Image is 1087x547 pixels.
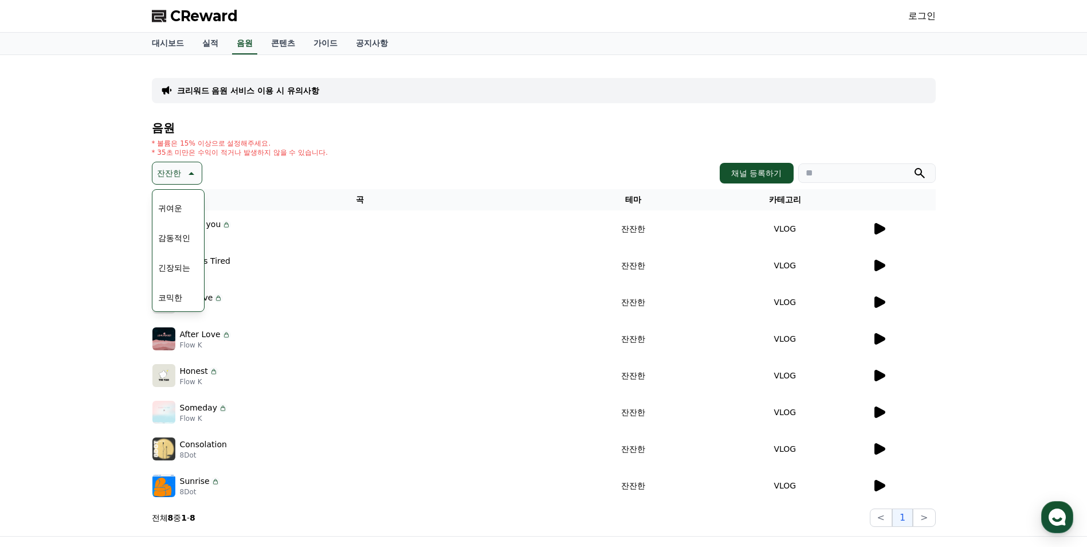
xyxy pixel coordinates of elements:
button: 1 [892,509,913,527]
p: Flow K [180,414,227,423]
img: music [152,401,175,424]
td: VLOG [698,394,871,431]
a: 실적 [193,33,227,54]
button: 잔잔한 [152,162,202,185]
p: 전체 중 - [152,512,195,523]
p: Consolation [180,439,227,451]
a: CReward [152,7,238,25]
a: 홈 [3,364,76,392]
td: 잔잔한 [568,467,699,504]
p: Flow K [180,341,231,350]
strong: 8 [168,513,174,522]
td: VLOG [698,357,871,394]
a: 공지사항 [347,33,397,54]
img: music [152,437,175,460]
td: VLOG [698,210,871,247]
strong: 8 [190,513,195,522]
a: 대화 [76,364,148,392]
a: 대시보드 [143,33,193,54]
td: 잔잔한 [568,357,699,394]
td: 잔잔한 [568,394,699,431]
h4: 음원 [152,122,936,134]
button: 귀여운 [154,196,187,221]
button: < [870,509,892,527]
td: VLOG [698,467,871,504]
td: VLOG [698,247,871,284]
td: VLOG [698,431,871,467]
button: > [913,509,935,527]
a: 설정 [148,364,220,392]
button: 감동적인 [154,225,195,251]
img: music [152,327,175,350]
a: 로그인 [908,9,936,23]
p: * 볼륨은 15% 이상으로 설정해주세요. [152,139,328,148]
th: 곡 [152,189,568,210]
td: 잔잔한 [568,284,699,321]
p: After Love [180,329,221,341]
p: Flow J [180,230,231,240]
button: 코믹한 [154,285,187,310]
span: CReward [170,7,238,25]
td: 잔잔한 [568,431,699,467]
img: music [152,474,175,497]
a: 가이드 [304,33,347,54]
a: 음원 [232,33,257,54]
p: Sunrise [180,475,210,487]
p: 8Dot [180,487,220,497]
p: Always Tired [180,255,230,267]
a: 크리워드 음원 서비스 이용 시 유의사항 [177,85,319,96]
button: 채널 등록하기 [720,163,793,183]
td: 잔잔한 [568,321,699,357]
img: music [152,364,175,387]
td: VLOG [698,284,871,321]
p: Flow K [180,377,218,386]
p: 8Dot [180,267,230,276]
span: 대화 [105,381,119,390]
th: 테마 [568,189,699,210]
span: 홈 [36,381,43,390]
p: Honest [180,365,208,377]
span: 설정 [177,381,191,390]
a: 콘텐츠 [262,33,304,54]
td: 잔잔한 [568,210,699,247]
p: 8Dot [180,451,227,460]
button: 긴장되는 [154,255,195,280]
th: 카테고리 [698,189,871,210]
p: * 35초 미만은 수익이 적거나 발생하지 않을 수 있습니다. [152,148,328,157]
p: 잔잔한 [157,165,181,181]
td: VLOG [698,321,871,357]
td: 잔잔한 [568,247,699,284]
strong: 1 [181,513,187,522]
p: Someday [180,402,217,414]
